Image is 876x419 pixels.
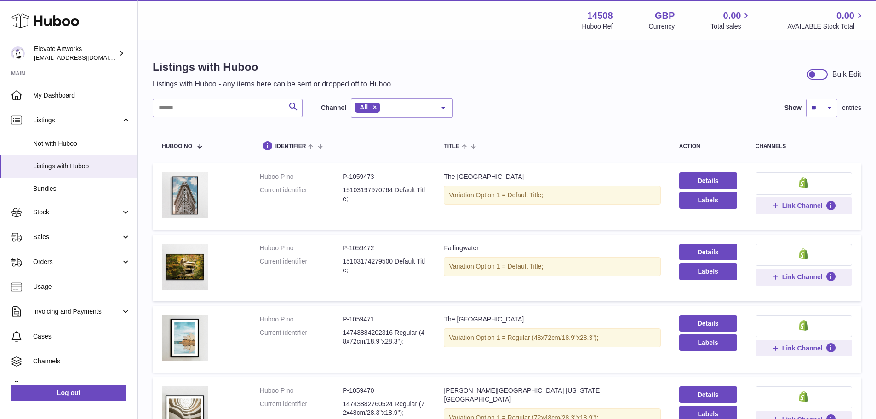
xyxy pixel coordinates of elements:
dt: Current identifier [260,257,343,275]
div: action [679,143,737,149]
span: 0.00 [836,10,854,22]
label: Channel [321,103,346,112]
img: shopify-small.png [799,248,808,259]
span: Option 1 = Default Title; [476,191,544,199]
p: Listings with Huboo - any items here can be sent or dropped off to Huboo. [153,79,393,89]
strong: 14508 [587,10,613,22]
img: Fallingwater [162,244,208,290]
span: Not with Huboo [33,139,131,148]
span: Listings with Huboo [33,162,131,171]
span: AVAILABLE Stock Total [787,22,865,31]
div: Elevate Artworks [34,45,117,62]
a: 0.00 Total sales [710,10,751,31]
dt: Current identifier [260,186,343,203]
div: Variation: [444,186,660,205]
span: Settings [33,382,131,390]
div: Currency [649,22,675,31]
span: Bundles [33,184,131,193]
span: Huboo no [162,143,192,149]
span: Cases [33,332,131,341]
img: The Sydney Opera House [162,315,208,361]
span: entries [842,103,861,112]
span: Option 1 = Default Title; [476,263,544,270]
button: Labels [679,263,737,280]
dt: Huboo P no [260,172,343,181]
span: Invoicing and Payments [33,307,121,316]
div: The [GEOGRAPHIC_DATA] [444,315,660,324]
span: My Dashboard [33,91,131,100]
dt: Huboo P no [260,244,343,253]
dd: P-1059470 [343,386,425,395]
span: Orders [33,258,121,266]
strong: GBP [655,10,675,22]
dd: 14743884202316 Regular (48x72cm/18.9"x28.3"); [343,328,425,346]
img: shopify-small.png [799,177,808,188]
dd: P-1059472 [343,244,425,253]
button: Link Channel [756,269,852,285]
div: Huboo Ref [582,22,613,31]
img: shopify-small.png [799,391,808,402]
dt: Current identifier [260,400,343,417]
span: 0.00 [723,10,741,22]
span: Link Channel [782,201,823,210]
div: Variation: [444,328,660,347]
div: channels [756,143,852,149]
label: Show [784,103,802,112]
div: Fallingwater [444,244,660,253]
img: internalAdmin-14508@internal.huboo.com [11,46,25,60]
div: [PERSON_NAME][GEOGRAPHIC_DATA] [US_STATE][GEOGRAPHIC_DATA] [444,386,660,404]
span: Sales [33,233,121,241]
span: Option 1 = Regular (48x72cm/18.9"x28.3"); [476,334,599,341]
img: shopify-small.png [799,320,808,331]
span: Listings [33,116,121,125]
button: Link Channel [756,340,852,356]
span: Link Channel [782,344,823,352]
a: Details [679,315,737,332]
dd: P-1059473 [343,172,425,181]
a: Details [679,244,737,260]
img: The Flatiron Building [162,172,208,218]
span: Link Channel [782,273,823,281]
a: 0.00 AVAILABLE Stock Total [787,10,865,31]
a: Details [679,172,737,189]
span: All [360,103,368,111]
h1: Listings with Huboo [153,60,393,75]
dt: Huboo P no [260,386,343,395]
dd: 14743882760524 Regular (72x48cm/28.3"x18.9"); [343,400,425,417]
div: Bulk Edit [832,69,861,80]
a: Log out [11,385,126,401]
dt: Huboo P no [260,315,343,324]
div: Variation: [444,257,660,276]
dd: 15103174279500 Default Title; [343,257,425,275]
button: Link Channel [756,197,852,214]
dt: Current identifier [260,328,343,346]
dd: 15103197970764 Default Title; [343,186,425,203]
span: Usage [33,282,131,291]
div: The [GEOGRAPHIC_DATA] [444,172,660,181]
span: Total sales [710,22,751,31]
dd: P-1059471 [343,315,425,324]
span: Stock [33,208,121,217]
span: [EMAIL_ADDRESS][DOMAIN_NAME] [34,54,135,61]
span: Channels [33,357,131,366]
span: identifier [275,143,306,149]
a: Details [679,386,737,403]
button: Labels [679,192,737,208]
span: title [444,143,459,149]
button: Labels [679,334,737,351]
